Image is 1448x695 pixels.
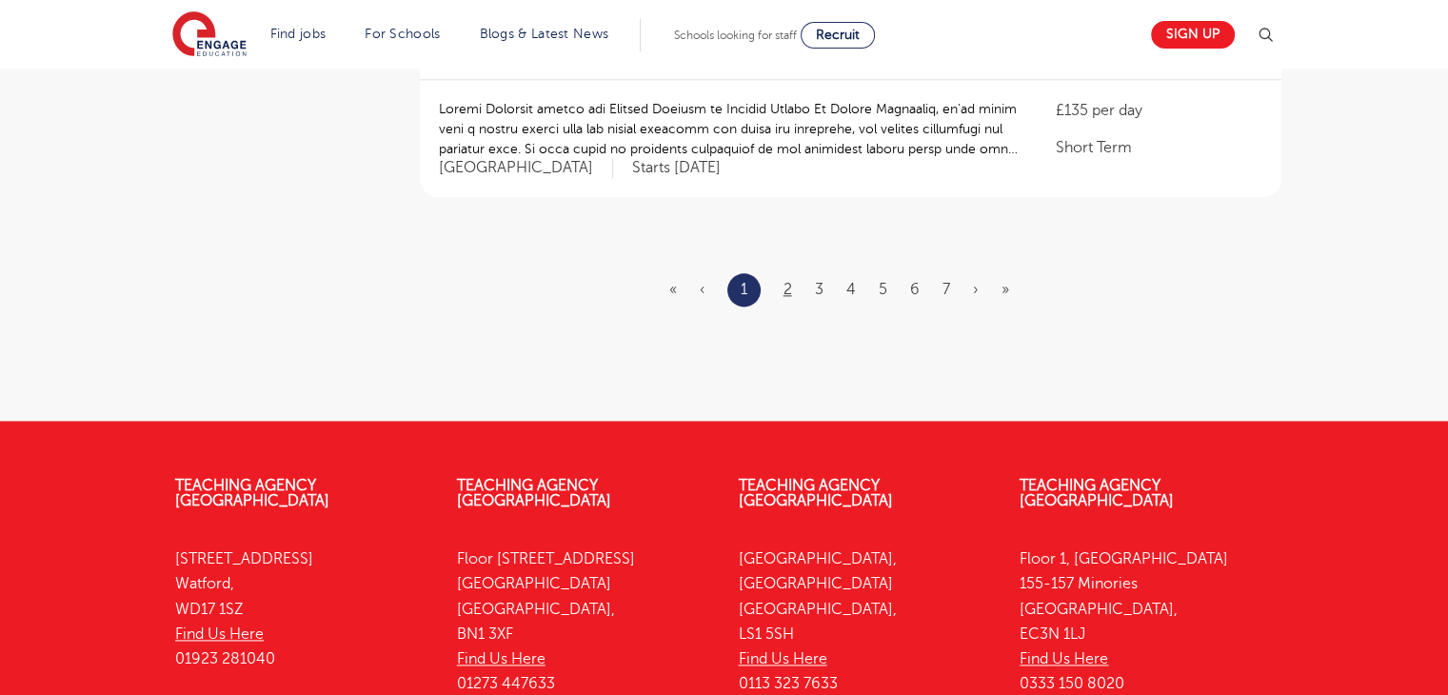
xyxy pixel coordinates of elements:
a: 4 [846,281,856,298]
a: For Schools [365,27,440,41]
a: Teaching Agency [GEOGRAPHIC_DATA] [175,477,329,509]
span: Schools looking for staff [674,29,797,42]
a: Last [1002,281,1009,298]
a: 2 [784,281,792,298]
a: Sign up [1151,21,1235,49]
p: Starts [DATE] [632,158,721,178]
a: Find jobs [270,27,327,41]
a: Find Us Here [739,650,827,667]
a: Blogs & Latest News [480,27,609,41]
a: 5 [879,281,887,298]
span: [GEOGRAPHIC_DATA] [439,158,613,178]
a: 1 [741,277,747,302]
a: 3 [815,281,823,298]
a: Find Us Here [457,650,545,667]
a: 6 [910,281,920,298]
a: Teaching Agency [GEOGRAPHIC_DATA] [457,477,611,509]
a: Find Us Here [175,625,264,643]
a: Teaching Agency [GEOGRAPHIC_DATA] [1020,477,1174,509]
span: « [669,281,677,298]
p: £135 per day [1056,99,1261,122]
span: Recruit [816,28,860,42]
a: Next [973,281,979,298]
a: Teaching Agency [GEOGRAPHIC_DATA] [739,477,893,509]
a: Find Us Here [1020,650,1108,667]
p: [STREET_ADDRESS] Watford, WD17 1SZ 01923 281040 [175,546,428,671]
p: Short Term [1056,136,1261,159]
img: Engage Education [172,11,247,59]
p: Loremi Dolorsit ametco adi Elitsed Doeiusm te Incidid Utlabo Et Dolore Magnaaliq, en’ad minim ven... [439,99,1019,159]
a: 7 [942,281,950,298]
span: ‹ [700,281,704,298]
a: Recruit [801,22,875,49]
